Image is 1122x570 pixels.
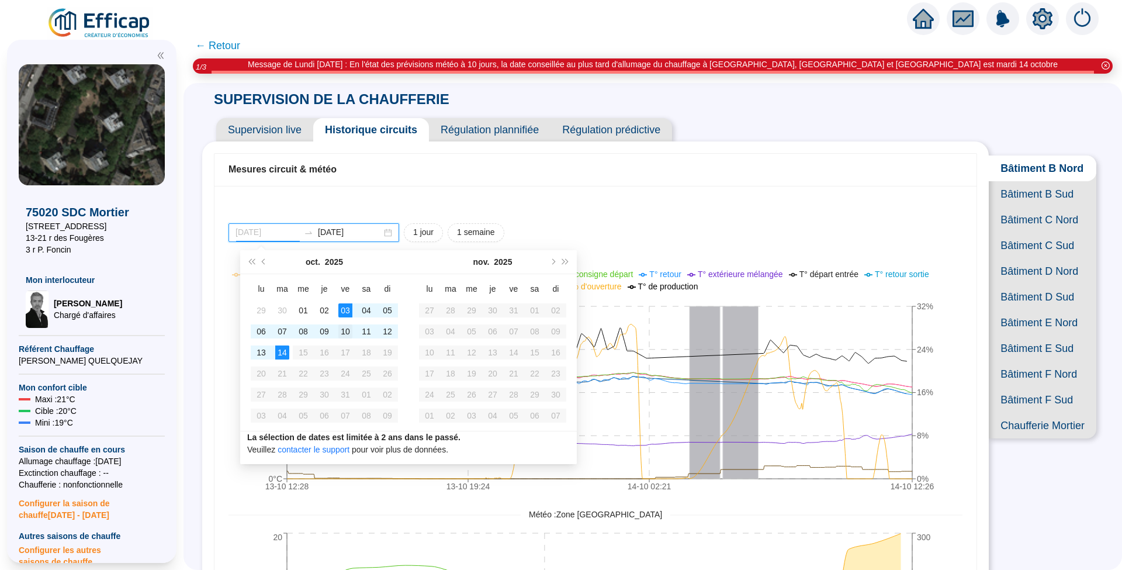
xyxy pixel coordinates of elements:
input: Date de début [236,226,299,239]
div: 12 [465,346,479,360]
div: 08 [528,324,542,338]
td: 2025-11-17 [419,363,440,384]
span: T° départ entrée [799,270,858,279]
div: 03 [465,409,479,423]
div: 21 [507,367,521,381]
div: 29 [296,388,310,402]
td: 2025-11-27 [482,384,503,405]
td: 2025-09-29 [251,300,272,321]
th: ma [272,279,293,300]
div: 24 [338,367,352,381]
td: 2025-10-21 [272,363,293,384]
button: Choisissez un mois [306,250,320,274]
td: 2025-11-06 [314,405,335,426]
span: T° retour sortie [875,270,929,279]
td: 2025-10-04 [356,300,377,321]
div: 29 [465,303,479,317]
span: close-circle [1102,61,1110,70]
div: 07 [275,324,289,338]
div: 10 [338,324,352,338]
div: 14 [507,346,521,360]
td: 2025-10-18 [356,342,377,363]
img: alerts [1066,2,1099,35]
div: 28 [275,388,289,402]
td: 2025-11-23 [545,363,566,384]
td: 2025-11-24 [419,384,440,405]
td: 2025-10-30 [482,300,503,321]
span: Chaufferie : non fonctionnelle [19,479,165,490]
td: 2025-10-28 [440,300,461,321]
div: 30 [549,388,563,402]
td: 2025-10-17 [335,342,356,363]
td: 2025-10-27 [251,384,272,405]
div: 09 [549,324,563,338]
span: V3V % d'ouverture [553,282,621,291]
td: 2025-10-05 [377,300,398,321]
div: 08 [296,324,310,338]
div: 07 [507,324,521,338]
div: 20 [254,367,268,381]
span: 3 r P. Foncin [26,244,158,255]
span: Chaufferie Mortier [989,413,1096,438]
span: [STREET_ADDRESS] [26,220,158,232]
div: 04 [359,303,373,317]
div: 06 [254,324,268,338]
td: 2025-11-02 [377,384,398,405]
th: ma [440,279,461,300]
div: 07 [338,409,352,423]
div: 16 [549,346,563,360]
td: 2025-11-02 [545,300,566,321]
th: je [482,279,503,300]
button: Année précédente (Ctrl + gauche) [245,250,258,274]
td: 2025-11-08 [356,405,377,426]
div: 15 [528,346,542,360]
td: 2025-10-09 [314,321,335,342]
th: di [545,279,566,300]
span: Configurer la saison de chauffe [DATE] - [DATE] [19,490,165,521]
div: Veuillez pour voir plus de données. [247,431,570,456]
span: [PERSON_NAME] QUELQUEJAY [19,355,165,367]
div: Mesures circuit & météo [228,163,962,177]
div: 28 [444,303,458,317]
td: 2025-11-29 [524,384,545,405]
td: 2025-10-16 [314,342,335,363]
td: 2025-10-24 [335,363,356,384]
td: 2025-10-31 [335,384,356,405]
td: 2025-12-04 [482,405,503,426]
div: 18 [444,367,458,381]
td: 2025-10-03 [335,300,356,321]
div: 01 [528,303,542,317]
button: 1 jour [404,223,443,242]
td: 2025-10-02 [314,300,335,321]
span: Autres saisons de chauffe [19,530,165,542]
td: 2025-11-09 [545,321,566,342]
span: 75020 SDC Mortier [26,204,158,220]
tspan: 0% [917,474,929,483]
div: 16 [317,346,331,360]
span: Régulation plannifiée [429,118,550,141]
div: 09 [380,409,394,423]
div: 04 [444,324,458,338]
span: Régulation prédictive [550,118,672,141]
button: 1 semaine [448,223,504,242]
td: 2025-11-30 [545,384,566,405]
div: 30 [486,303,500,317]
td: 2025-12-03 [461,405,482,426]
div: 03 [338,303,352,317]
div: 30 [275,303,289,317]
div: 11 [444,346,458,360]
td: 2025-11-21 [503,363,524,384]
th: lu [251,279,272,300]
strong: La sélection de dates est limitée à 2 ans dans le passé. [247,433,460,442]
td: 2025-11-11 [440,342,461,363]
img: Chargé d'affaires [26,291,49,328]
div: 22 [528,367,542,381]
th: je [314,279,335,300]
tspan: 13-10 12:28 [265,481,309,490]
td: 2025-11-05 [461,321,482,342]
div: 26 [465,388,479,402]
td: 2025-09-30 [272,300,293,321]
span: Bâtiment E Nord [989,310,1096,336]
button: Choisissez un mois [473,250,490,274]
td: 2025-10-14 [272,342,293,363]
